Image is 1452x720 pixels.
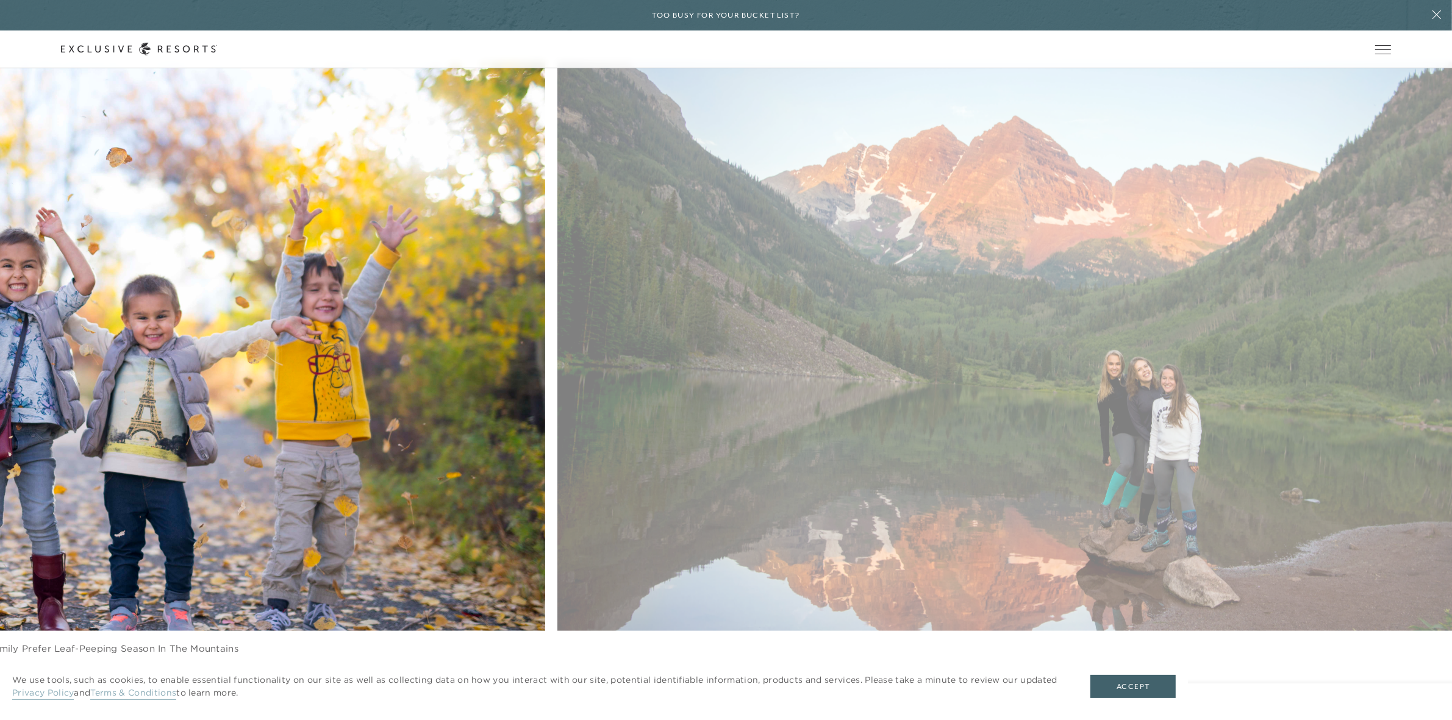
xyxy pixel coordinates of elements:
[1090,675,1176,698] button: Accept
[12,674,1066,699] p: We use tools, such as cookies, to enable essential functionality on our site as well as collectin...
[653,10,800,21] h6: Too busy for your bucket list?
[12,687,74,700] a: Privacy Policy
[1375,45,1391,54] button: Open navigation
[90,687,176,700] a: Terms & Conditions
